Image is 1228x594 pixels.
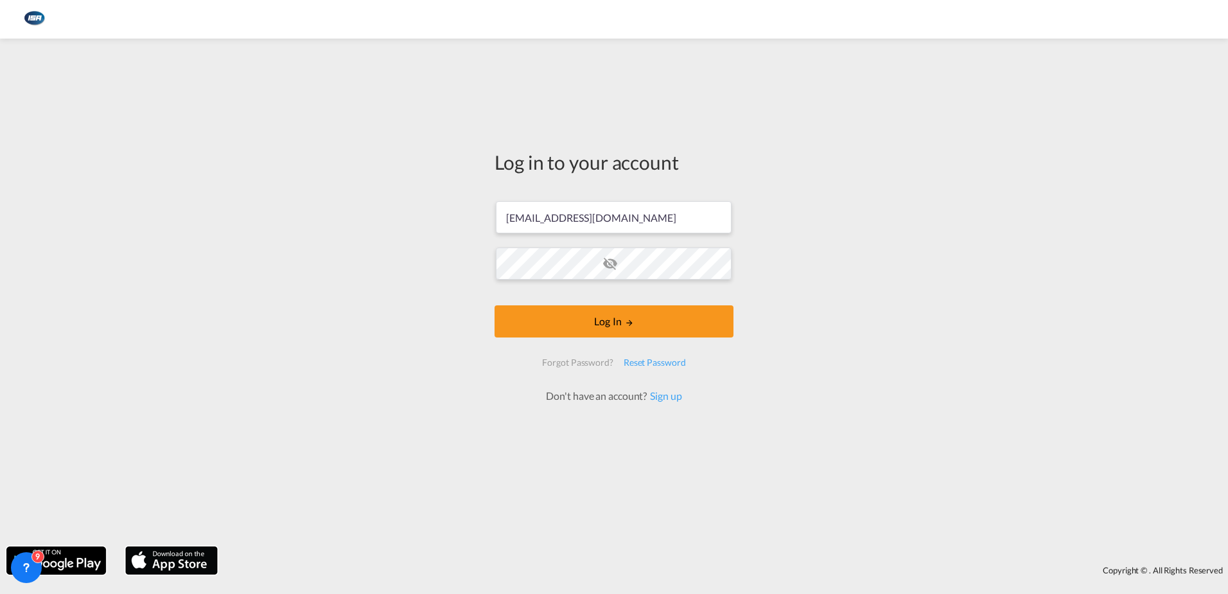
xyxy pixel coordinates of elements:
div: Forgot Password? [537,351,618,374]
a: Sign up [647,390,681,402]
button: LOGIN [495,305,733,337]
div: Don't have an account? [532,389,696,403]
input: Enter email/phone number [496,201,732,233]
img: google.png [5,545,107,576]
img: apple.png [124,545,219,576]
md-icon: icon-eye-off [602,256,618,271]
div: Log in to your account [495,148,733,175]
div: Copyright © . All Rights Reserved [224,559,1228,581]
div: Reset Password [618,351,691,374]
img: 1aa151c0c08011ec8d6f413816f9a227.png [19,5,48,34]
